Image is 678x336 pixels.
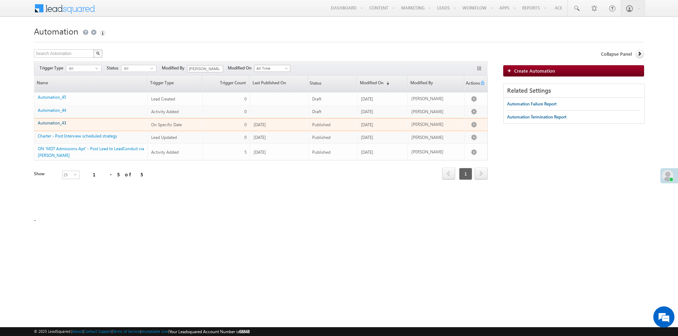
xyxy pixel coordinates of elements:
a: prev [442,168,455,179]
span: Modified On [228,65,254,71]
span: Automation [34,25,78,37]
span: [DATE] [361,135,373,140]
a: Modified On(sorted descending) [357,75,407,92]
span: All Time [255,65,288,72]
span: [DATE] [361,96,373,102]
input: Type to Search [187,65,223,72]
div: Related Settings [504,84,644,98]
span: Status [309,76,321,92]
span: Draft [312,96,321,102]
span: [DATE] [254,135,266,140]
span: 25 [63,171,74,179]
div: [PERSON_NAME] [411,96,462,102]
div: Show [34,171,56,177]
span: Published [312,149,331,155]
div: [PERSON_NAME] [411,109,462,115]
div: [PERSON_NAME] [411,121,462,128]
div: [PERSON_NAME] [411,134,462,141]
div: _ [34,24,644,221]
a: ON 'MDT Admissions Apt' - Post Lead to LeadConduit via [PERSON_NAME] [38,146,144,158]
span: Published [312,135,331,140]
a: Charter - Post Interview scheduled strategy [38,133,117,139]
span: Create Automation [514,68,555,74]
div: Automation Failure Report [507,101,557,107]
span: Activity Added [151,149,179,155]
a: Show All Items [214,66,222,73]
a: Acceptable Use [141,329,168,334]
span: Lead Created [151,96,175,102]
span: On Specific Date [151,122,182,127]
a: Trigger Count [203,75,249,92]
span: select [150,67,156,70]
span: Published [312,122,331,127]
a: Automation_45 [38,94,66,100]
a: Automation Failure Report [507,98,557,110]
span: 68848 [239,329,250,334]
a: Contact Support [84,329,112,334]
span: Collapse Panel [601,51,632,57]
a: Automation_43 [38,120,66,126]
span: Trigger Type [40,65,66,71]
a: next [475,168,488,179]
a: Terms of Service [113,329,140,334]
div: [PERSON_NAME] [411,149,462,155]
span: [DATE] [254,149,266,155]
a: Automation Termination Report [507,111,566,123]
a: Modified By [408,75,464,92]
a: Automation_44 [38,108,66,113]
span: 0 [244,122,246,127]
span: All [66,65,95,72]
span: Lead Updated [151,135,177,140]
a: About [72,329,83,334]
span: Activity Added [151,109,179,114]
span: [DATE] [254,122,266,127]
a: All Time [254,65,290,72]
div: Automation Termination Report [507,114,566,120]
a: Trigger Type [148,75,202,92]
span: Actions [465,76,480,92]
span: Draft [312,109,321,114]
a: Last Published On [250,75,308,92]
span: [DATE] [361,122,373,127]
img: add_icon.png [507,68,514,73]
a: Name [34,75,147,92]
img: Search [96,51,100,55]
span: All [121,65,150,72]
div: 1 - 5 of 5 [93,170,143,178]
span: (sorted descending) [383,80,389,86]
span: [DATE] [361,109,373,114]
span: Modified By [162,65,187,71]
span: 1 [459,168,472,180]
span: © 2025 LeadSquared | | | | | [34,328,250,335]
span: 5 [244,149,246,155]
span: 0 [244,96,246,102]
span: [DATE] [361,149,373,155]
span: 0 [244,135,246,140]
span: Your Leadsquared Account Number is [169,329,250,334]
span: select [95,67,101,70]
span: Status [107,65,121,71]
span: select [74,173,79,176]
span: 0 [244,109,246,114]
